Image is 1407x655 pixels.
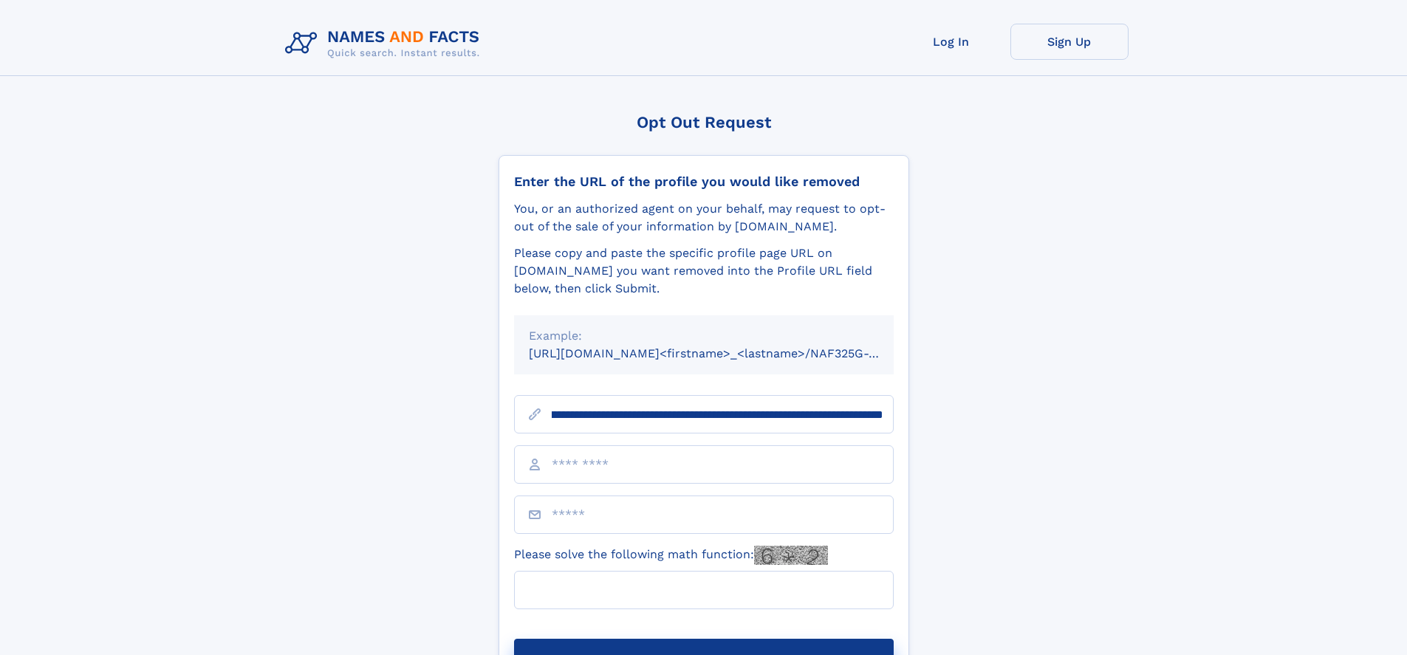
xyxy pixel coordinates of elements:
[529,346,922,360] small: [URL][DOMAIN_NAME]<firstname>_<lastname>/NAF325G-xxxxxxxx
[892,24,1010,60] a: Log In
[514,200,894,236] div: You, or an authorized agent on your behalf, may request to opt-out of the sale of your informatio...
[499,113,909,131] div: Opt Out Request
[514,244,894,298] div: Please copy and paste the specific profile page URL on [DOMAIN_NAME] you want removed into the Pr...
[514,546,828,565] label: Please solve the following math function:
[279,24,492,64] img: Logo Names and Facts
[1010,24,1129,60] a: Sign Up
[514,174,894,190] div: Enter the URL of the profile you would like removed
[529,327,879,345] div: Example:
